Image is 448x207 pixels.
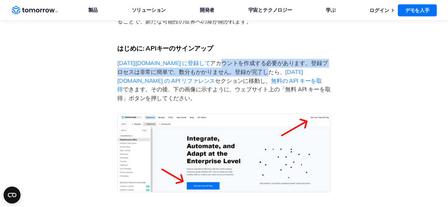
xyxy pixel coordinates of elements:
[117,59,328,75] font: 。登録プロセスは非常に簡単で、数分もかかりません。登録が完了したら、
[215,77,271,84] font: セクションに移動し、
[117,113,331,192] img: Tomorrow.ioでAPIキーを取得する
[4,186,21,203] button: Open CMP widget
[117,59,210,67] a: [DATE][DOMAIN_NAME] に登録して
[117,77,322,93] a: 無料の API キーを取得
[248,7,292,13] font: 宇宙とテクノロジー
[326,7,336,13] font: 学ぶ
[88,7,98,13] font: 製品
[200,7,214,13] font: 開発者
[117,68,303,84] a: [DATE][DOMAIN_NAME] の API リファレンス
[200,5,214,15] a: 開発者
[132,7,166,13] font: ソリューション
[210,59,305,67] font: アカウントを作成する必要があります
[398,4,436,16] a: デモを入手
[117,44,213,52] font: はじめに: APIキーのサインアップ
[12,5,58,16] a: ホームリンク
[326,5,336,15] a: 学ぶ
[117,86,330,102] font: できます。その後、下の画像に示すように、ウェブサイト上の「無料 API キーを取得」ボタンを押してください。
[405,7,429,13] font: デモを入手
[132,5,166,15] a: ソリューション
[369,7,389,13] a: ログイン
[88,5,98,15] a: 製品
[248,5,292,15] a: 宇宙とテクノロジー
